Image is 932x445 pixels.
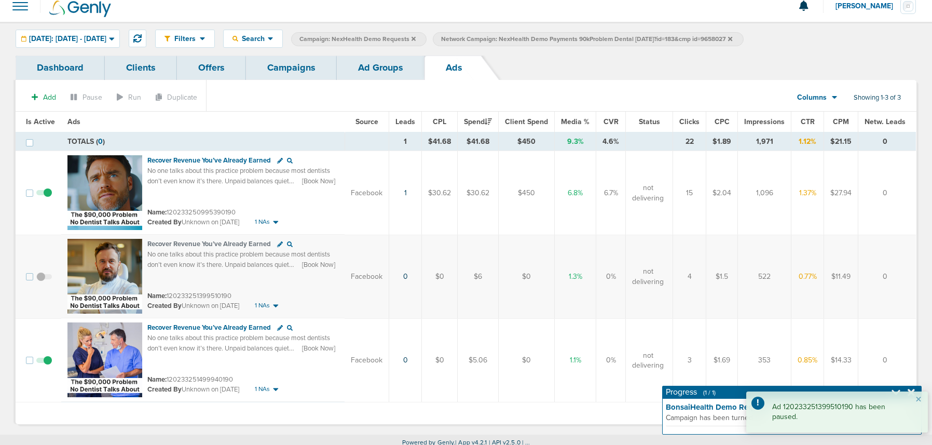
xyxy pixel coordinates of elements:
[389,132,422,151] td: 1
[679,117,700,126] span: Clicks
[67,322,142,397] img: Ad image
[833,117,849,126] span: CPM
[98,137,103,146] span: 0
[404,188,407,197] a: 1
[147,208,236,217] small: 120233250995390190
[706,318,738,402] td: $1.69
[632,266,664,287] span: not delivering
[337,56,424,80] a: Ad Groups
[302,177,335,186] span: [Book Now]
[105,56,177,80] a: Clients
[147,240,271,248] span: Recover Revenue You’ve Already Earned
[738,318,791,402] td: 353
[706,235,738,318] td: $1.5
[858,235,916,318] td: 0
[345,235,389,318] td: Facebook
[824,151,858,235] td: $27.94
[666,387,716,398] h4: Progress
[424,56,484,80] a: Ads
[632,350,664,371] span: not delivering
[858,151,916,235] td: 0
[791,235,824,318] td: 0.77%
[255,218,270,226] span: 1 NAs
[596,132,626,151] td: 4.6%
[915,394,922,406] button: Close
[345,318,389,402] td: Facebook
[147,218,182,226] span: Created By
[29,35,106,43] span: [DATE]: [DATE] - [DATE]
[147,323,271,332] span: Recover Revenue You’ve Already Earned
[835,3,900,10] span: [PERSON_NAME]
[299,35,416,44] span: Campaign: NexHealth Demo Requests
[666,402,910,413] strong: BonsaiHealth Demo Requests
[604,117,619,126] span: CVR
[147,292,167,300] span: Name:
[61,132,345,151] td: TOTALS ( )
[824,235,858,318] td: $11.49
[345,151,389,235] td: Facebook
[499,151,555,235] td: $450
[797,92,827,103] span: Columns
[433,117,446,126] span: CPL
[395,117,415,126] span: Leads
[458,318,499,402] td: $5.06
[738,235,791,318] td: 522
[499,132,555,151] td: $450
[666,413,907,423] span: Campaign has been turned off
[147,156,271,165] span: Recover Revenue You’ve Already Earned
[858,132,916,151] td: 0
[403,272,408,281] a: 0
[673,151,706,235] td: 15
[561,117,590,126] span: Media %
[703,389,716,396] span: (1 / 1)
[744,117,785,126] span: Impressions
[499,235,555,318] td: $0
[147,334,335,403] span: No one talks about this practice problem because most dentists don’t even know it’s there. Unpaid...
[441,35,732,44] span: Network Campaign: NexHealth Demo Payments 90kProblem Dental [DATE]?id=183&cmp id=9658027
[238,34,268,43] span: Search
[147,301,239,311] small: Unknown on [DATE]
[26,117,55,126] span: Is Active
[673,235,706,318] td: 4
[673,132,706,151] td: 22
[246,56,337,80] a: Campaigns
[555,132,596,151] td: 9.3%
[147,167,335,236] span: No one talks about this practice problem because most dentists don’t even know it’s there. Unpaid...
[302,344,335,353] span: [Book Now]
[505,117,548,126] span: Client Spend
[632,183,664,203] span: not delivering
[67,155,142,230] img: Ad image
[464,117,492,126] span: Spend
[147,385,182,394] span: Created By
[596,235,626,318] td: 0%
[673,318,706,402] td: 3
[801,117,815,126] span: CTR
[16,56,105,80] a: Dashboard
[302,260,335,269] span: [Book Now]
[422,151,458,235] td: $30.62
[555,151,596,235] td: 6.8%
[67,117,80,126] span: Ads
[596,151,626,235] td: 6.7%
[706,132,738,151] td: $1.89
[555,318,596,402] td: 1.1%
[49,1,111,17] img: Genly
[458,151,499,235] td: $30.62
[422,235,458,318] td: $0
[738,151,791,235] td: 1,096
[499,318,555,402] td: $0
[854,93,901,102] span: Showing 1-3 of 3
[26,90,62,105] button: Add
[147,292,231,300] small: 120233251399510190
[422,132,458,151] td: $41.68
[791,151,824,235] td: 1.37%
[147,208,167,217] span: Name:
[43,93,56,102] span: Add
[147,250,335,320] span: No one talks about this practice problem because most dentists don’t even know it’s there. Unpaid...
[458,235,499,318] td: $6
[738,132,791,151] td: 1,971
[596,318,626,402] td: 0%
[177,56,246,80] a: Offers
[255,385,270,394] span: 1 NAs
[824,318,858,402] td: $14.33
